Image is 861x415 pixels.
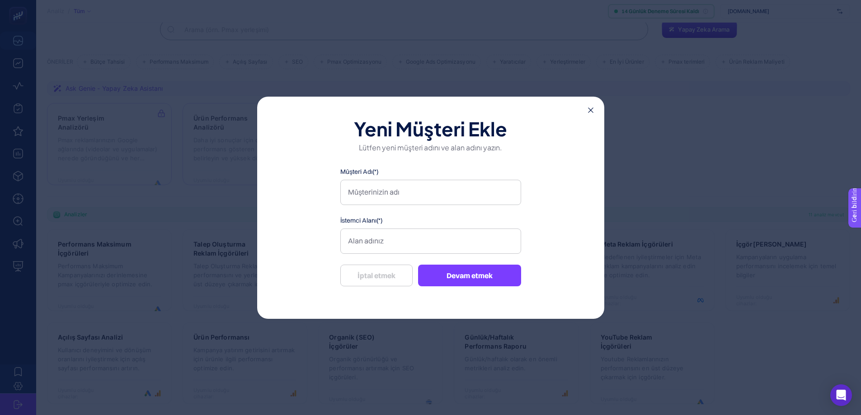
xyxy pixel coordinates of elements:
input: Alan adınız [340,228,521,254]
font: İstemci Alanı(*) [340,216,382,224]
button: Devam etmek [418,265,521,286]
button: İptal etmek [340,265,413,286]
font: İptal etmek [358,271,395,280]
font: Geri bildirim [5,2,42,9]
input: Müşterinizin adı [340,180,521,205]
font: Lütfen yeni müşteri adını ve alan adını yazın. [359,141,502,153]
font: Müşteri Adı(*) [340,168,378,176]
font: Yeni Müşteri Ekle [354,112,507,143]
div: Intercom Messenger'ı açın [830,384,852,406]
font: Devam etmek [447,271,493,280]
